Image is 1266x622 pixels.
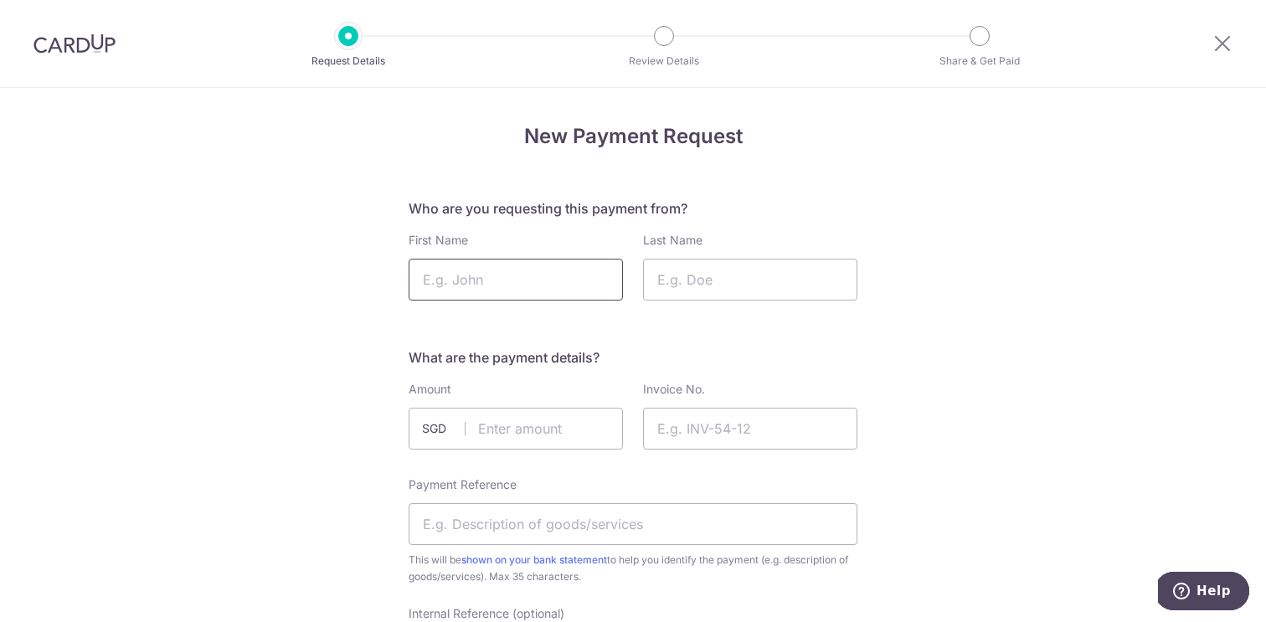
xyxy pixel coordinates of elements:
span: This will be to help you identify the payment (e.g. description of goods/services). Max 35 charac... [409,552,857,585]
h5: What are the payment details? [409,347,857,368]
a: shown on your bank statement [461,553,607,566]
input: E.g. Doe [643,259,857,301]
span: SGD [422,420,466,437]
p: Request Details [286,53,410,69]
label: Invoice No. [643,381,705,398]
input: E.g. John [409,259,623,301]
input: E.g. Description of goods/services [409,503,857,545]
input: Enter amount [409,408,623,450]
span: Help [39,12,73,27]
h5: Who are you requesting this payment from? [409,198,857,218]
label: Amount [409,381,451,398]
h4: New Payment Request [409,121,857,152]
label: First Name [409,232,468,249]
img: CardUp [33,33,116,54]
input: E.g. INV-54-12 [643,408,857,450]
p: Review Details [602,53,726,69]
label: Payment Reference [409,476,517,493]
p: Share & Get Paid [918,53,1042,69]
iframe: Opens a widget where you can find more information [1158,572,1249,614]
label: Internal Reference (optional) [409,605,564,622]
label: Last Name [643,232,702,249]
